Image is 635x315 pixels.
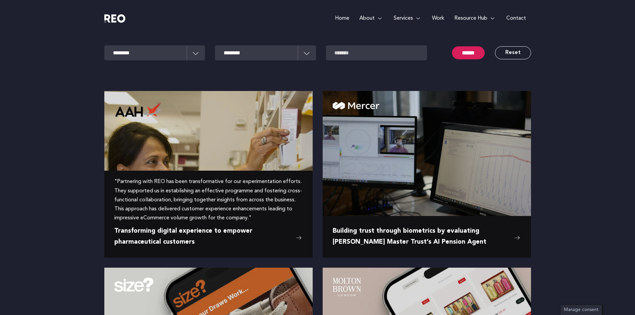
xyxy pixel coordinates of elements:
[114,226,303,248] a: Transforming digital experience to empower pharmaceutical customers
[333,226,511,248] span: Building trust through biometrics by evaluating [PERSON_NAME] Master Trust’s AI Pension Agent
[495,46,531,59] a: Reset
[333,226,521,248] a: Building trust through biometrics by evaluating [PERSON_NAME] Master Trust’s AI Pension Agent
[114,226,293,248] span: Transforming digital experience to empower pharmaceutical customers
[114,177,303,223] a: "Partnering with REO has been transformative for our experimentation efforts. They supported us i...
[564,308,598,312] span: Manage consent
